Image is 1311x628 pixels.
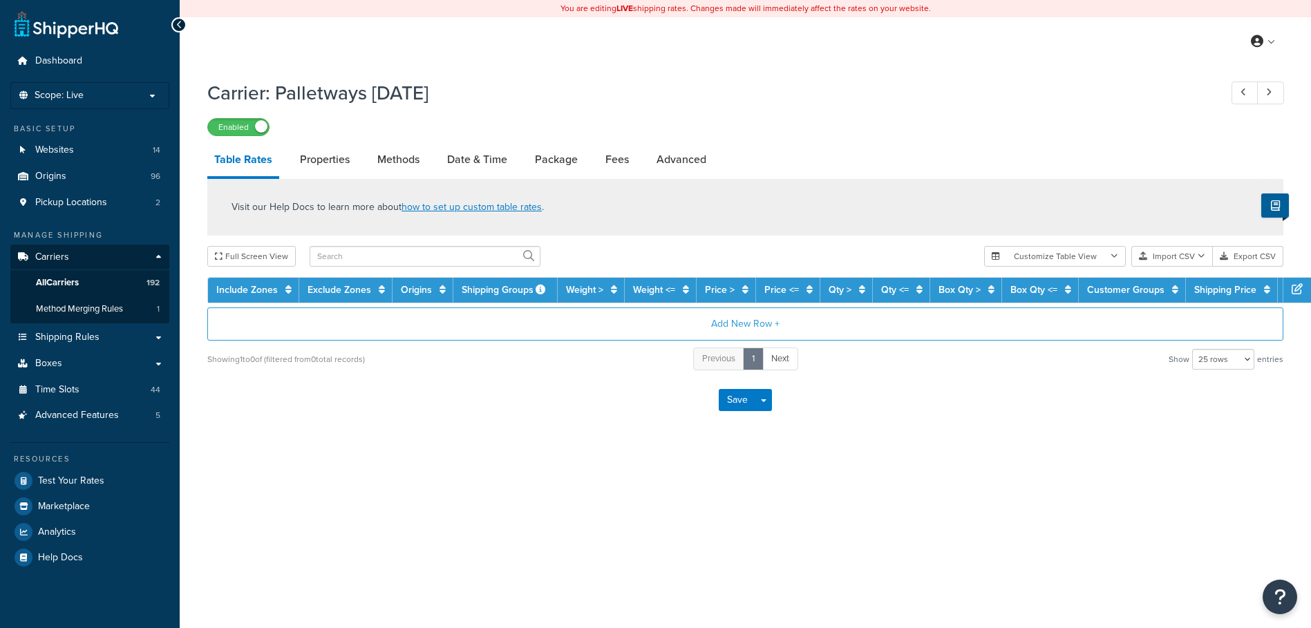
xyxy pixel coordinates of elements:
a: Date & Time [440,143,514,176]
li: Carriers [10,245,169,323]
span: Shipping Rules [35,332,100,343]
a: Help Docs [10,545,169,570]
div: Showing 1 to 0 of (filtered from 0 total records) [207,350,365,369]
a: Next [762,348,798,370]
a: Box Qty <= [1010,283,1057,297]
span: entries [1257,350,1283,369]
a: Analytics [10,520,169,544]
span: 14 [153,144,160,156]
p: Visit our Help Docs to learn more about . [232,200,544,215]
a: how to set up custom table rates [402,200,542,214]
th: Shipping Groups [453,278,558,303]
a: Carriers [10,245,169,270]
li: Time Slots [10,377,169,403]
a: Weight <= [633,283,675,297]
button: Show Help Docs [1261,193,1289,218]
a: Shipping Price [1194,283,1256,297]
span: Advanced Features [35,410,119,421]
span: Scope: Live [35,90,84,102]
a: Include Zones [216,283,278,297]
a: Method Merging Rules1 [10,296,169,322]
span: Marketplace [38,501,90,513]
span: 192 [147,277,160,289]
button: Import CSV [1131,246,1213,267]
li: Advanced Features [10,403,169,428]
span: Boxes [35,358,62,370]
span: Pickup Locations [35,197,107,209]
a: Customer Groups [1087,283,1164,297]
a: Boxes [10,351,169,377]
a: Advanced [650,143,713,176]
a: Price > [705,283,735,297]
a: Advanced Features5 [10,403,169,428]
a: Previous Record [1232,82,1258,104]
a: Fees [598,143,636,176]
span: 44 [151,384,160,396]
input: Search [310,246,540,267]
span: Time Slots [35,384,79,396]
span: Dashboard [35,55,82,67]
a: AllCarriers192 [10,270,169,296]
div: Resources [10,453,169,465]
span: 96 [151,171,160,182]
span: Method Merging Rules [36,303,123,315]
span: Show [1169,350,1189,369]
a: 1 [743,348,764,370]
button: Full Screen View [207,246,296,267]
a: Test Your Rates [10,468,169,493]
button: Open Resource Center [1263,580,1297,614]
a: Next Record [1257,82,1284,104]
a: Properties [293,143,357,176]
button: Add New Row + [207,307,1283,341]
span: Websites [35,144,74,156]
span: Previous [702,352,735,365]
li: Method Merging Rules [10,296,169,322]
span: Next [771,352,789,365]
a: Qty <= [881,283,909,297]
div: Manage Shipping [10,229,169,241]
label: Enabled [208,119,269,135]
b: LIVE [616,2,633,15]
a: Origins [401,283,432,297]
a: Weight > [566,283,603,297]
button: Export CSV [1213,246,1283,267]
a: Methods [370,143,426,176]
a: Package [528,143,585,176]
a: Price <= [764,283,799,297]
li: Websites [10,137,169,163]
a: Qty > [829,283,851,297]
span: Analytics [38,526,76,538]
a: Pickup Locations2 [10,190,169,216]
button: Save [719,389,756,411]
a: Time Slots44 [10,377,169,403]
a: Origins96 [10,164,169,189]
a: Table Rates [207,143,279,179]
span: Test Your Rates [38,475,104,487]
span: 1 [157,303,160,315]
a: Dashboard [10,48,169,74]
a: Marketplace [10,494,169,519]
a: Shipping Rules [10,325,169,350]
a: Websites14 [10,137,169,163]
div: Basic Setup [10,123,169,135]
a: Box Qty > [939,283,981,297]
a: Previous [693,348,744,370]
span: 5 [155,410,160,421]
button: Customize Table View [984,246,1126,267]
li: Origins [10,164,169,189]
span: Help Docs [38,552,83,564]
a: Exclude Zones [308,283,371,297]
span: 2 [155,197,160,209]
span: Carriers [35,251,69,263]
span: All Carriers [36,277,79,289]
li: Pickup Locations [10,190,169,216]
h1: Carrier: Palletways [DATE] [207,79,1206,106]
span: Origins [35,171,66,182]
